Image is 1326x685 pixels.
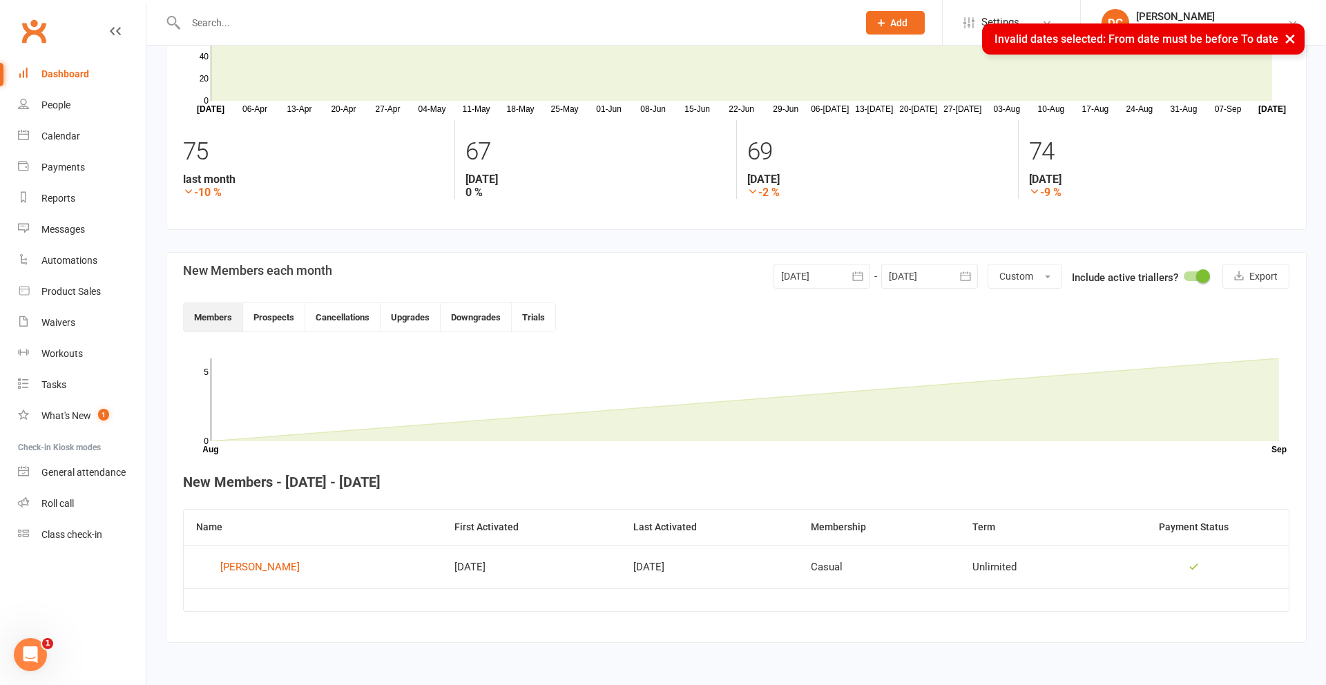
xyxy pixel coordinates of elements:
[41,348,83,359] div: Workouts
[41,162,85,173] div: Payments
[621,545,798,588] td: [DATE]
[747,186,1008,199] strong: -2 %
[183,173,444,186] strong: last month
[442,510,621,545] th: First Activated
[41,467,126,478] div: General attendance
[182,13,848,32] input: Search...
[747,173,1008,186] strong: [DATE]
[18,519,146,550] a: Class kiosk mode
[41,317,75,328] div: Waivers
[988,264,1062,289] button: Custom
[41,193,75,204] div: Reports
[41,131,80,142] div: Calendar
[183,264,332,278] h3: New Members each month
[1029,173,1289,186] strong: [DATE]
[1102,9,1129,37] div: DC
[960,510,1099,545] th: Term
[41,255,97,266] div: Automations
[184,510,442,545] th: Name
[184,303,243,331] button: Members
[41,224,85,235] div: Messages
[18,338,146,369] a: Workouts
[220,557,300,577] div: [PERSON_NAME]
[747,131,1008,173] div: 69
[41,68,89,79] div: Dashboard
[18,307,146,338] a: Waivers
[465,186,726,199] strong: 0 %
[18,369,146,401] a: Tasks
[442,545,621,588] td: [DATE]
[18,488,146,519] a: Roll call
[981,7,1019,38] span: Settings
[512,303,555,331] button: Trials
[18,59,146,90] a: Dashboard
[1136,23,1287,35] div: Powerhouse Physiotherapy Pty Ltd
[381,303,441,331] button: Upgrades
[441,303,512,331] button: Downgrades
[1029,131,1289,173] div: 74
[982,23,1305,55] div: Invalid dates selected: From date must be before To date
[183,186,444,199] strong: -10 %
[465,173,726,186] strong: [DATE]
[18,90,146,121] a: People
[18,121,146,152] a: Calendar
[42,638,53,649] span: 1
[183,131,444,173] div: 75
[18,183,146,214] a: Reports
[196,557,430,577] a: [PERSON_NAME]
[1222,264,1289,289] button: Export
[18,152,146,183] a: Payments
[960,545,1099,588] td: Unlimited
[41,99,70,110] div: People
[17,14,51,48] a: Clubworx
[1136,10,1287,23] div: [PERSON_NAME]
[866,11,925,35] button: Add
[18,457,146,488] a: General attendance kiosk mode
[41,529,102,540] div: Class check-in
[890,17,907,28] span: Add
[305,303,381,331] button: Cancellations
[243,303,305,331] button: Prospects
[98,409,109,421] span: 1
[1029,186,1289,199] strong: -9 %
[18,276,146,307] a: Product Sales
[1278,23,1303,53] button: ×
[999,271,1033,282] span: Custom
[798,510,959,545] th: Membership
[1072,269,1178,286] label: Include active triallers?
[18,214,146,245] a: Messages
[41,286,101,297] div: Product Sales
[18,401,146,432] a: What's New1
[41,379,66,390] div: Tasks
[183,474,1289,490] h4: New Members - [DATE] - [DATE]
[18,245,146,276] a: Automations
[41,498,74,509] div: Roll call
[14,638,47,671] iframe: Intercom live chat
[41,410,91,421] div: What's New
[465,131,726,173] div: 67
[798,545,959,588] td: Casual
[1099,510,1289,545] th: Payment Status
[621,510,798,545] th: Last Activated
